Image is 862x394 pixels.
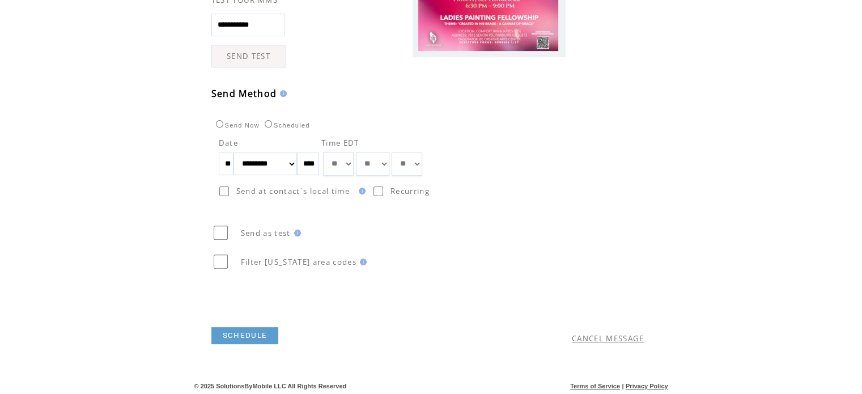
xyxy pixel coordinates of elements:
a: Terms of Service [570,383,620,389]
span: | [622,383,623,389]
span: Send as test [241,228,291,238]
span: Send at contact`s local time [236,186,350,196]
span: Time EDT [321,138,359,148]
a: Privacy Policy [626,383,668,389]
input: Send Now [216,120,223,128]
span: © 2025 SolutionsByMobile LLC All Rights Reserved [194,383,347,389]
a: CANCEL MESSAGE [572,333,644,344]
img: help.gif [355,188,366,194]
span: Recurring [390,186,430,196]
label: Scheduled [262,122,310,129]
input: Scheduled [265,120,272,128]
span: Filter [US_STATE] area codes [241,257,356,267]
span: Date [219,138,238,148]
a: SCHEDULE [211,327,279,344]
span: Send Method [211,87,277,100]
label: Send Now [213,122,260,129]
img: help.gif [291,230,301,236]
img: help.gif [356,259,367,265]
img: help.gif [277,90,287,97]
a: SEND TEST [211,45,286,67]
